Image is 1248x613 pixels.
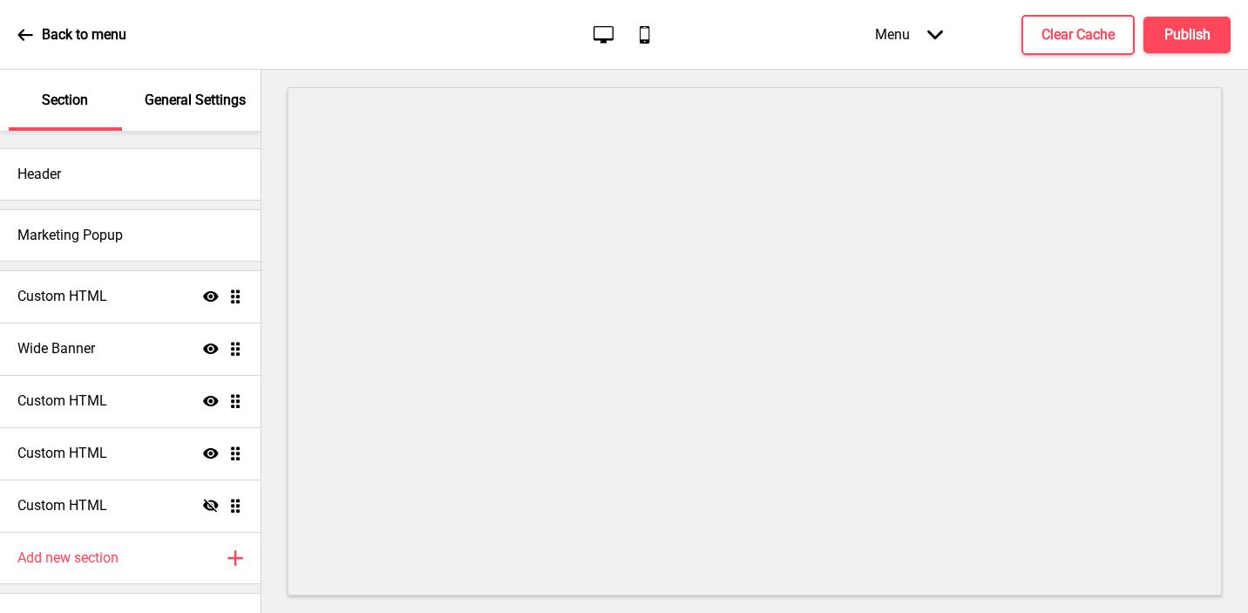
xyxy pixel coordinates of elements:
[17,548,119,568] h4: Add new section
[1164,25,1211,44] h4: Publish
[17,226,123,245] h4: Marketing Popup
[17,287,107,306] h4: Custom HTML
[17,444,107,463] h4: Custom HTML
[858,9,960,60] div: Menu
[17,165,61,184] h4: Header
[17,11,126,58] a: Back to menu
[42,91,88,110] p: Section
[1021,15,1135,55] button: Clear Cache
[42,25,126,44] p: Back to menu
[145,91,246,110] p: General Settings
[1143,17,1231,53] button: Publish
[17,339,95,358] h4: Wide Banner
[17,496,107,515] h4: Custom HTML
[1041,25,1115,44] h4: Clear Cache
[17,392,107,411] h4: Custom HTML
